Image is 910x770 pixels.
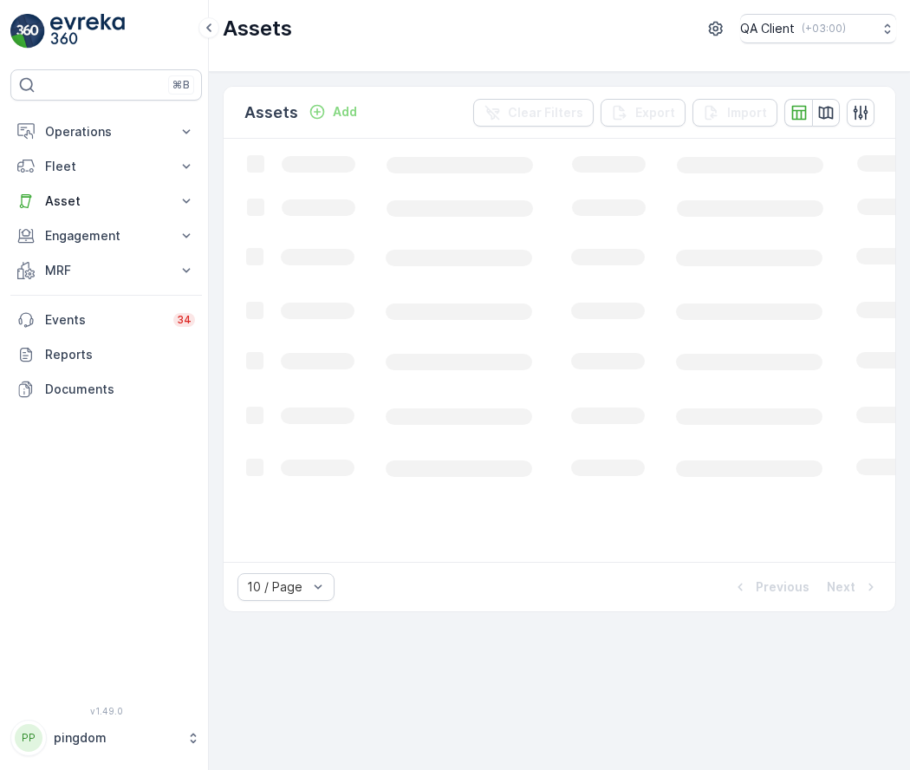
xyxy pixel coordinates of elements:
[601,99,686,127] button: Export
[740,20,795,37] p: QA Client
[50,14,125,49] img: logo_light-DOdMpM7g.png
[244,101,298,125] p: Assets
[45,158,167,175] p: Fleet
[635,104,675,121] p: Export
[45,262,167,279] p: MRF
[45,381,195,398] p: Documents
[827,578,855,596] p: Next
[756,578,809,596] p: Previous
[10,720,202,756] button: PPpingdom
[10,706,202,716] span: v 1.49.0
[10,219,202,253] button: Engagement
[45,311,163,329] p: Events
[10,253,202,288] button: MRF
[54,729,178,747] p: pingdom
[177,313,192,327] p: 34
[45,192,167,210] p: Asset
[740,14,896,43] button: QA Client(+03:00)
[825,577,881,597] button: Next
[15,724,42,752] div: PP
[10,303,202,337] a: Events34
[10,372,202,407] a: Documents
[45,123,167,140] p: Operations
[692,99,777,127] button: Import
[223,15,292,42] p: Assets
[730,577,811,597] button: Previous
[302,101,364,122] button: Add
[727,104,767,121] p: Import
[172,78,190,92] p: ⌘B
[508,104,583,121] p: Clear Filters
[10,149,202,184] button: Fleet
[10,184,202,219] button: Asset
[10,337,202,372] a: Reports
[802,22,846,36] p: ( +03:00 )
[45,227,167,245] p: Engagement
[10,114,202,149] button: Operations
[333,103,357,121] p: Add
[10,14,45,49] img: logo
[45,346,195,363] p: Reports
[473,99,594,127] button: Clear Filters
